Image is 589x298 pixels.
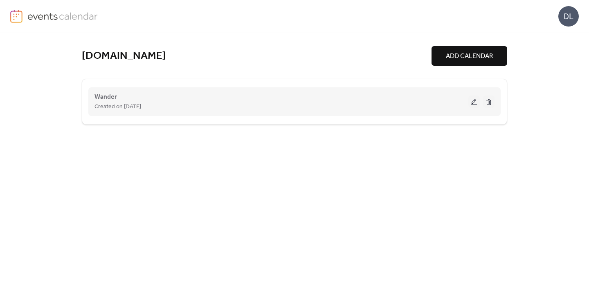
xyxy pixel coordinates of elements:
[446,51,493,61] span: ADD CALENDAR
[27,10,98,22] img: logo-type
[82,49,166,63] a: [DOMAIN_NAME]
[432,46,507,66] button: ADD CALENDAR
[94,102,141,112] span: Created on [DATE]
[558,6,579,27] div: DL
[10,10,22,23] img: logo
[94,95,117,99] a: Wander
[94,92,117,102] span: Wander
